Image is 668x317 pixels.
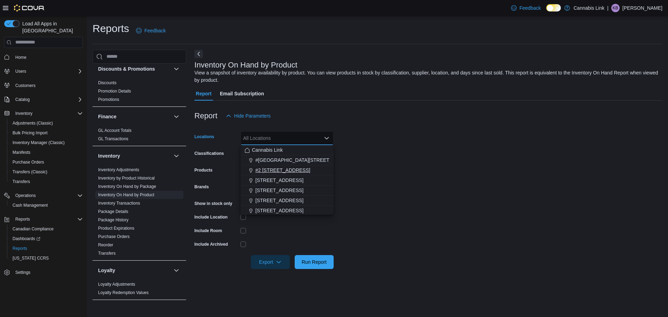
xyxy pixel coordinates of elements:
[194,167,213,173] label: Products
[295,255,334,269] button: Run Report
[13,150,30,155] span: Manifests
[13,215,33,223] button: Reports
[14,5,45,11] img: Cova
[13,67,29,76] button: Users
[252,146,283,153] span: Cannabis Link
[98,282,135,287] span: Loyalty Adjustments
[7,253,86,263] button: [US_STATE] CCRS
[10,201,50,209] a: Cash Management
[10,244,30,253] a: Reports
[172,65,181,73] button: Discounts & Promotions
[13,268,33,277] a: Settings
[255,167,310,174] span: #2 [STREET_ADDRESS]
[573,4,604,12] p: Cannabis Link
[10,177,33,186] a: Transfers
[98,65,171,72] button: Discounts & Promotions
[98,209,128,214] a: Package Details
[13,191,39,200] button: Operations
[98,251,116,256] a: Transfers
[255,255,286,269] span: Export
[98,234,130,239] a: Purchase Orders
[10,235,43,243] a: Dashboards
[15,216,30,222] span: Reports
[98,234,130,239] span: Purchase Orders
[98,136,128,142] span: GL Transactions
[10,119,56,127] a: Adjustments (Classic)
[613,4,618,12] span: KB
[15,270,30,275] span: Settings
[10,177,83,186] span: Transfers
[234,112,271,119] span: Hide Parameters
[98,113,171,120] button: Finance
[98,243,113,247] a: Reorder
[240,165,334,175] button: #2 [STREET_ADDRESS]
[98,184,156,189] span: Inventory On Hand by Package
[7,234,86,244] a: Dashboards
[194,228,222,233] label: Include Room
[220,87,264,101] span: Email Subscription
[194,201,232,206] label: Show in stock only
[10,148,33,157] a: Manifests
[98,89,131,94] a: Promotion Details
[98,290,149,295] a: Loyalty Redemption Values
[10,225,83,233] span: Canadian Compliance
[98,97,119,102] a: Promotions
[13,169,47,175] span: Transfers (Classic)
[1,267,86,277] button: Settings
[196,87,212,101] span: Report
[607,4,609,12] p: |
[98,128,132,133] span: GL Account Totals
[15,111,32,116] span: Inventory
[93,126,186,146] div: Finance
[98,201,140,206] a: Inventory Transactions
[10,254,83,262] span: Washington CCRS
[13,191,83,200] span: Operations
[13,53,83,62] span: Home
[194,134,214,140] label: Locations
[1,52,86,62] button: Home
[10,235,83,243] span: Dashboards
[15,97,30,102] span: Catalog
[324,135,329,141] button: Close list of options
[172,266,181,275] button: Loyalty
[13,95,32,104] button: Catalog
[13,179,30,184] span: Transfers
[13,246,27,251] span: Reports
[194,61,297,69] h3: Inventory On Hand by Product
[10,119,83,127] span: Adjustments (Classic)
[7,148,86,157] button: Manifests
[240,206,334,216] button: [STREET_ADDRESS]
[98,267,171,274] button: Loyalty
[98,192,154,197] a: Inventory On Hand by Product
[7,157,86,167] button: Purchase Orders
[7,200,86,210] button: Cash Management
[15,69,26,74] span: Users
[1,191,86,200] button: Operations
[1,214,86,224] button: Reports
[98,290,149,295] span: Loyalty Redemption Values
[1,66,86,76] button: Users
[508,1,543,15] a: Feedback
[15,193,36,198] span: Operations
[302,259,327,266] span: Run Report
[98,267,115,274] h3: Loyalty
[93,166,186,260] div: Inventory
[10,158,83,166] span: Purchase Orders
[98,225,134,231] span: Product Expirations
[93,280,186,300] div: Loyalty
[15,55,26,60] span: Home
[98,80,117,85] a: Discounts
[7,128,86,138] button: Bulk Pricing Import
[98,167,139,173] span: Inventory Adjustments
[10,225,56,233] a: Canadian Compliance
[13,140,65,145] span: Inventory Manager (Classic)
[172,112,181,121] button: Finance
[255,177,303,184] span: [STREET_ADDRESS]
[240,145,334,155] button: Cannabis Link
[98,152,120,159] h3: Inventory
[13,120,53,126] span: Adjustments (Classic)
[10,129,83,137] span: Bulk Pricing Import
[1,95,86,104] button: Catalog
